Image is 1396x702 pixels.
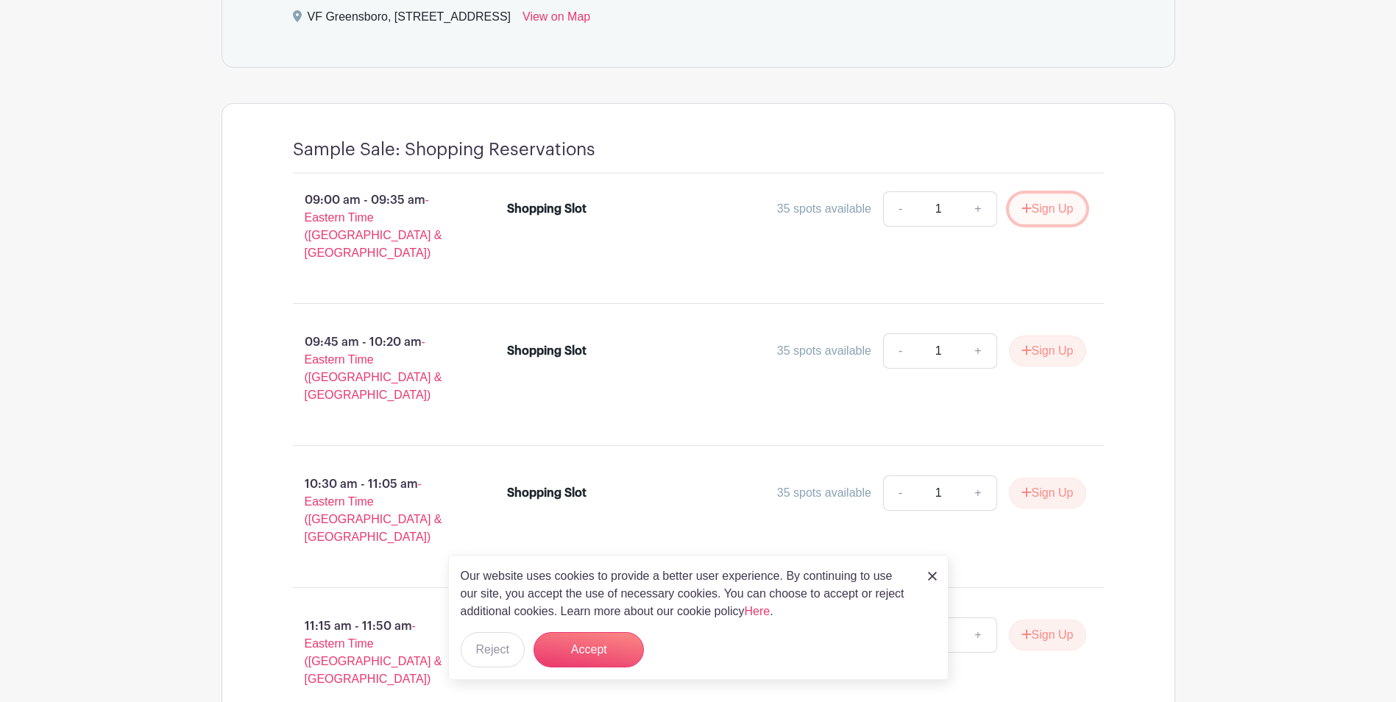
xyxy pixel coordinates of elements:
[305,478,442,543] span: - Eastern Time ([GEOGRAPHIC_DATA] & [GEOGRAPHIC_DATA])
[960,475,996,511] a: +
[960,333,996,369] a: +
[1009,620,1086,650] button: Sign Up
[777,342,871,360] div: 35 spots available
[269,469,484,552] p: 10:30 am - 11:05 am
[960,617,996,653] a: +
[293,139,595,160] h4: Sample Sale: Shopping Reservations
[745,605,770,617] a: Here
[1009,336,1086,366] button: Sign Up
[461,632,525,667] button: Reject
[777,484,871,502] div: 35 spots available
[507,200,587,218] div: Shopping Slot
[308,8,511,32] div: VF Greensboro, [STREET_ADDRESS]
[883,475,917,511] a: -
[507,484,587,502] div: Shopping Slot
[507,342,587,360] div: Shopping Slot
[269,185,484,268] p: 09:00 am - 09:35 am
[1009,478,1086,508] button: Sign Up
[883,333,917,369] a: -
[928,572,937,581] img: close_button-5f87c8562297e5c2d7936805f587ecaba9071eb48480494691a3f1689db116b3.svg
[777,200,871,218] div: 35 spots available
[461,567,913,620] p: Our website uses cookies to provide a better user experience. By continuing to use our site, you ...
[305,194,442,259] span: - Eastern Time ([GEOGRAPHIC_DATA] & [GEOGRAPHIC_DATA])
[269,611,484,694] p: 11:15 am - 11:50 am
[883,191,917,227] a: -
[522,8,590,32] a: View on Map
[960,191,996,227] a: +
[305,620,442,685] span: - Eastern Time ([GEOGRAPHIC_DATA] & [GEOGRAPHIC_DATA])
[1009,194,1086,224] button: Sign Up
[305,336,442,401] span: - Eastern Time ([GEOGRAPHIC_DATA] & [GEOGRAPHIC_DATA])
[269,327,484,410] p: 09:45 am - 10:20 am
[534,632,644,667] button: Accept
